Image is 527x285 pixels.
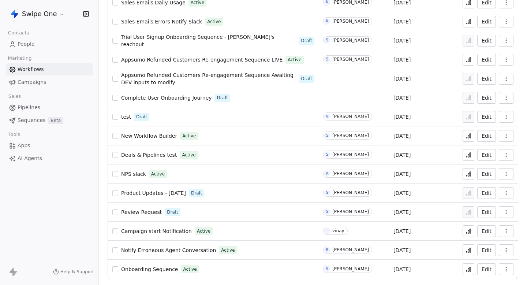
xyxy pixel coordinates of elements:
[6,140,93,152] a: Apps
[18,40,35,48] span: People
[9,8,66,20] button: Swipe One
[477,35,496,47] button: Edit
[326,247,329,253] div: R
[183,266,197,273] span: Active
[53,269,94,275] a: Help & Support
[121,56,283,63] a: Appsumo Refunded Customers Re-engagement Sequence LIVE
[197,228,210,234] span: Active
[332,266,369,271] div: [PERSON_NAME]
[326,56,328,62] div: S
[477,73,496,85] button: Edit
[332,133,369,138] div: [PERSON_NAME]
[6,101,93,114] a: Pipelines
[326,171,329,177] div: A
[182,152,195,158] span: Active
[477,111,496,123] a: Edit
[121,228,192,234] span: Campaign start Notification
[477,54,496,66] button: Edit
[477,206,496,218] button: Edit
[393,151,411,159] span: [DATE]
[393,247,411,254] span: [DATE]
[167,209,178,215] span: Draft
[5,91,24,102] span: Sales
[121,33,296,48] a: Trial User Signup Onboarding Sequence - [PERSON_NAME]'s reachout
[326,266,328,272] div: S
[332,114,369,119] div: [PERSON_NAME]
[121,208,162,216] a: Review Request
[121,114,131,120] span: test
[332,19,369,24] div: [PERSON_NAME]
[121,247,216,254] a: Notify Erroneous Agent Conversation
[121,189,186,197] a: Product Updates - [DATE]
[121,170,146,178] a: NPS slack
[393,170,411,178] span: [DATE]
[121,18,202,25] a: Sales Emails Errors Notify Slack
[221,247,235,253] span: Active
[332,190,369,195] div: [PERSON_NAME]
[332,171,369,176] div: [PERSON_NAME]
[393,132,411,140] span: [DATE]
[326,190,328,196] div: S
[393,189,411,197] span: [DATE]
[121,72,294,85] span: Appsumo Refunded Customers Re-engagement Sequence Awaiting DEV inputs to modify
[5,53,35,64] span: Marketing
[121,71,296,86] a: Appsumo Refunded Customers Re-engagement Sequence Awaiting DEV inputs to modify
[6,152,93,164] a: AI Agents
[121,227,192,235] a: Campaign start Notification
[332,152,369,157] div: [PERSON_NAME]
[477,187,496,199] button: Edit
[182,133,196,139] span: Active
[5,129,23,140] span: Tools
[121,113,131,121] a: test
[121,57,283,63] span: Appsumo Refunded Customers Re-engagement Sequence LIVE
[477,16,496,27] button: Edit
[18,155,42,162] span: AI Agents
[477,130,496,142] button: Edit
[332,38,369,43] div: [PERSON_NAME]
[393,266,411,273] span: [DATE]
[6,63,93,75] a: Workflows
[121,209,162,215] span: Review Request
[121,133,177,139] span: New Workflow Builder
[10,10,19,18] img: Swipe%20One%20Logo%201-1.svg
[301,37,312,44] span: Draft
[136,114,147,120] span: Draft
[332,209,369,214] div: [PERSON_NAME]
[326,152,328,158] div: S
[393,208,411,216] span: [DATE]
[22,9,57,19] span: Swipe One
[48,117,63,124] span: Beta
[121,247,216,253] span: Notify Erroneous Agent Conversation
[477,263,496,275] button: Edit
[326,133,328,138] div: S
[207,18,221,25] span: Active
[477,225,496,237] button: Edit
[477,244,496,256] button: Edit
[121,152,177,158] span: Deals & Pipelines test
[477,92,496,104] button: Edit
[477,168,496,180] button: Edit
[393,37,411,44] span: [DATE]
[121,95,212,101] span: Complete User Onboarding Journey
[393,113,411,121] span: [DATE]
[393,75,411,82] span: [DATE]
[301,75,312,82] span: Draft
[121,190,186,196] span: Product Updates - [DATE]
[332,228,344,233] div: vinay
[5,27,32,38] span: Contacts
[121,94,212,101] a: Complete User Onboarding Journey
[191,190,202,196] span: Draft
[393,56,411,63] span: [DATE]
